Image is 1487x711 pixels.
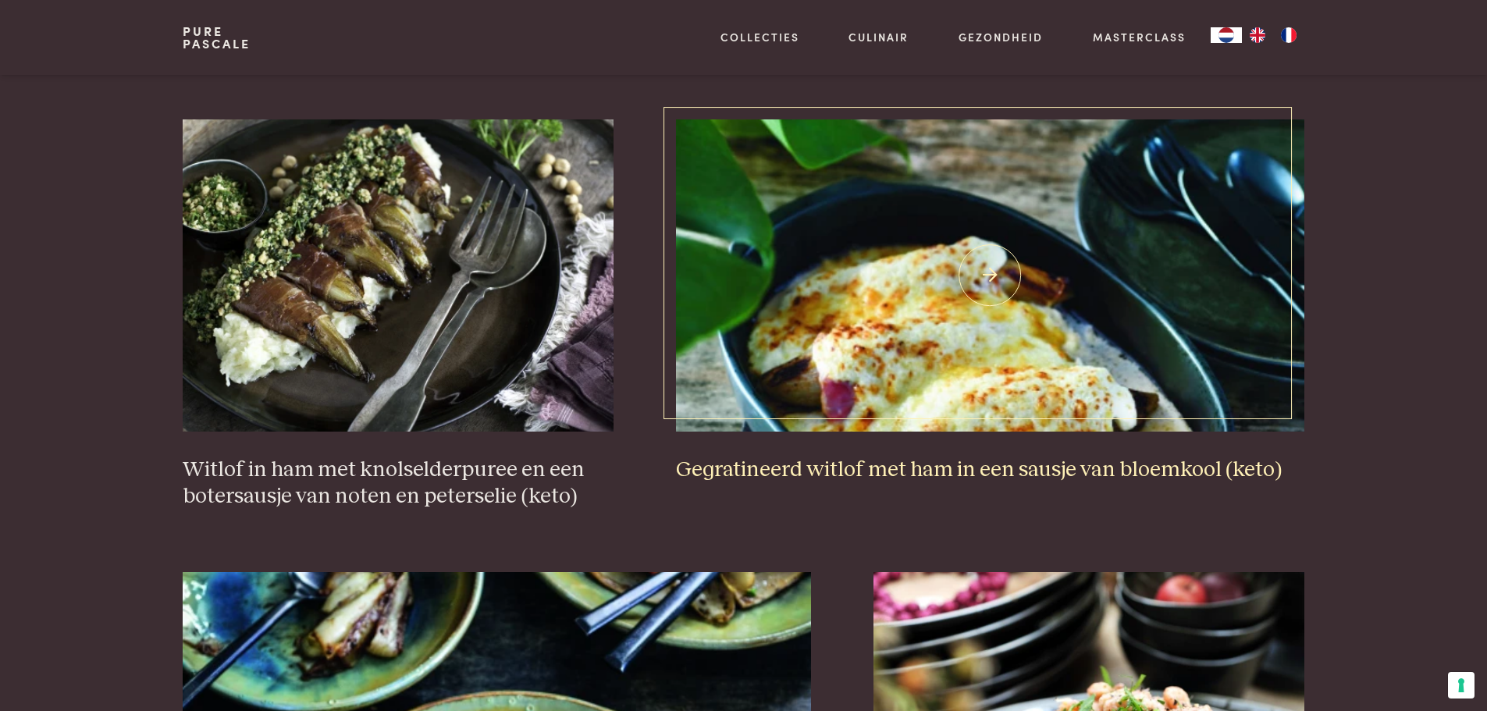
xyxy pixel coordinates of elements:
div: Language [1211,27,1242,43]
a: Gezondheid [959,29,1043,45]
a: Masterclass [1093,29,1186,45]
button: Uw voorkeuren voor toestemming voor trackingtechnologieën [1448,672,1475,699]
img: Witlof in ham met knolselderpuree en een botersausje van noten en peterselie (keto) [183,119,614,432]
a: NL [1211,27,1242,43]
a: FR [1273,27,1304,43]
img: Gegratineerd witlof met ham in een sausje van bloemkool (keto) [676,119,1304,432]
aside: Language selected: Nederlands [1211,27,1304,43]
a: Collecties [720,29,799,45]
a: Gegratineerd witlof met ham in een sausje van bloemkool (keto) Gegratineerd witlof met ham in een... [676,119,1304,483]
a: Witlof in ham met knolselderpuree en een botersausje van noten en peterselie (keto) Witlof in ham... [183,119,614,510]
h3: Witlof in ham met knolselderpuree en een botersausje van noten en peterselie (keto) [183,457,614,510]
a: EN [1242,27,1273,43]
ul: Language list [1242,27,1304,43]
a: PurePascale [183,25,251,50]
a: Culinair [848,29,909,45]
h3: Gegratineerd witlof met ham in een sausje van bloemkool (keto) [676,457,1304,484]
